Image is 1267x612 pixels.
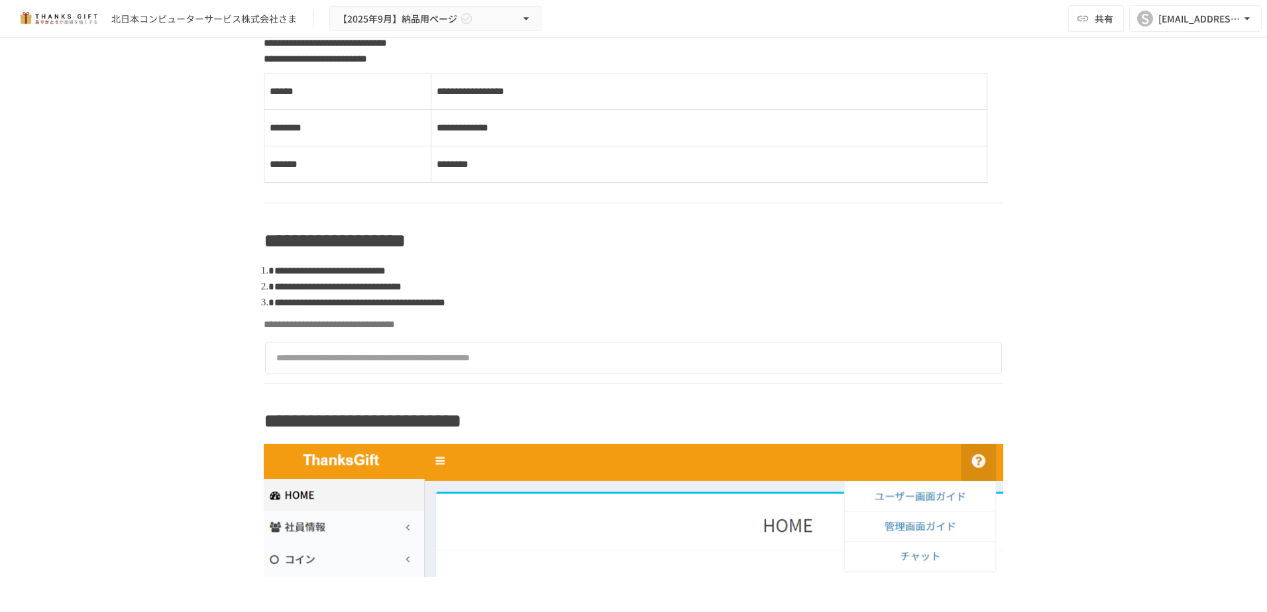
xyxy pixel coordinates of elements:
[1068,5,1124,32] button: 共有
[329,6,541,32] button: 【2025年9月】納品用ページ
[1095,11,1113,26] span: 共有
[264,444,1003,577] img: 7boYPRvQZrrNEl548NoyXOhEmq9AaOiVkOvDC8A6cwG
[1158,11,1240,27] div: [EMAIL_ADDRESS][DOMAIN_NAME]
[1137,11,1153,26] div: S
[338,11,457,27] span: 【2025年9月】納品用ページ
[1129,5,1262,32] button: S[EMAIL_ADDRESS][DOMAIN_NAME]
[16,8,101,29] img: mMP1OxWUAhQbsRWCurg7vIHe5HqDpP7qZo7fRoNLXQh
[111,12,297,26] div: 北日本コンピューターサービス株式会社さま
